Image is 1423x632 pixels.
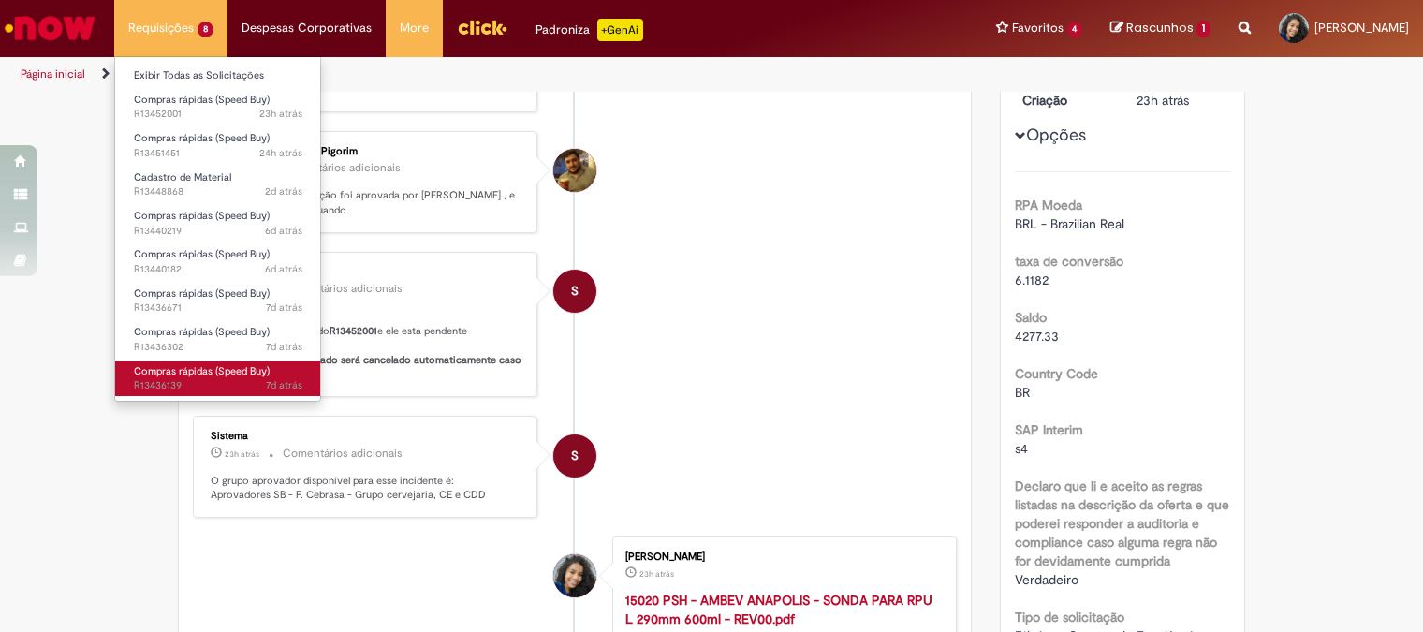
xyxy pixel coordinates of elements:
a: Aberto R13436671 : Compras rápidas (Speed Buy) [115,284,321,318]
a: Aberto R13436139 : Compras rápidas (Speed Buy) [115,361,321,396]
span: Compras rápidas (Speed Buy) [134,131,270,145]
small: Comentários adicionais [283,446,403,462]
span: R13451451 [134,146,302,161]
span: Favoritos [1012,19,1064,37]
span: s4 [1015,440,1028,457]
span: R13436302 [134,340,302,355]
span: Verdadeiro [1015,571,1078,588]
p: Olá! Recebemos seu chamado e ele esta pendente aprovação. [211,309,522,383]
b: Declaro que li e aceito as regras listadas na descrição da oferta e que poderei responder a audit... [1015,478,1229,569]
img: ServiceNow [2,9,98,47]
span: 6d atrás [265,262,302,276]
span: 23h atrás [259,107,302,121]
span: 4 [1067,22,1083,37]
span: R13436139 [134,378,302,393]
a: 15020 PSH - AMBEV ANAPOLIS - SONDA PARA RPU L 290mm 600ml - REV00.pdf [625,592,932,627]
small: Comentários adicionais [281,160,401,176]
div: Murilo Henrique Dias Paiva Pigorim [553,149,596,192]
time: 26/08/2025 14:56:46 [265,184,302,198]
time: 21/08/2025 13:32:31 [266,340,302,354]
b: R13452001 [330,324,377,338]
b: SAP Interim [1015,421,1083,438]
a: Aberto R13451451 : Compras rápidas (Speed Buy) [115,128,321,163]
span: R13448868 [134,184,302,199]
div: Sistema [211,431,522,442]
span: Compras rápidas (Speed Buy) [134,364,270,378]
p: O grupo aprovador disponível para esse incidente é: Aprovadores SB - F. Cebrasa - Grupo cervejari... [211,474,522,503]
p: +GenAi [597,19,643,41]
span: 6d atrás [265,224,302,238]
div: Thaynara Vitoria Santos [553,554,596,597]
span: Compras rápidas (Speed Buy) [134,93,270,107]
span: 23h atrás [639,568,674,580]
div: [PERSON_NAME] [625,551,937,563]
b: Lembrando que o chamado será cancelado automaticamente caso não seja aprovado. [211,353,524,382]
span: Cadastro de Material [134,170,231,184]
span: Despesas Corporativas [242,19,372,37]
a: Página inicial [21,66,85,81]
ul: Requisições [114,56,321,402]
span: 6.1182 [1015,272,1049,288]
span: 7d atrás [266,378,302,392]
span: Compras rápidas (Speed Buy) [134,247,270,261]
a: Aberto R13452001 : Compras rápidas (Speed Buy) [115,90,321,125]
span: 4277.33 [1015,328,1059,345]
span: 24h atrás [259,146,302,160]
span: Compras rápidas (Speed Buy) [134,287,270,301]
dt: Criação [1008,91,1123,110]
time: 22/08/2025 14:42:06 [265,224,302,238]
span: 23h atrás [225,448,259,460]
span: 23h atrás [1137,92,1189,109]
span: 1 [1196,21,1210,37]
span: R13436671 [134,301,302,316]
span: More [400,19,429,37]
time: 21/08/2025 12:49:06 [266,378,302,392]
span: Compras rápidas (Speed Buy) [134,325,270,339]
p: Prezado(a), Sua solicitação foi aprovada por [PERSON_NAME] , e em breve estaremos atuando. [211,188,522,217]
ul: Trilhas de página [14,57,934,92]
small: Comentários adicionais [283,281,403,297]
span: R13440182 [134,262,302,277]
span: 2d atrás [265,184,302,198]
div: System [553,270,596,313]
img: click_logo_yellow_360x200.png [457,13,507,41]
time: 27/08/2025 11:44:08 [259,107,302,121]
span: [PERSON_NAME] [1314,20,1409,36]
span: 8 [198,22,213,37]
span: S [571,269,579,314]
div: [PERSON_NAME] Paiva Pigorim [211,146,522,157]
span: 7d atrás [266,340,302,354]
time: 27/08/2025 11:44:15 [225,448,259,460]
a: Exibir Todas as Solicitações [115,66,321,86]
div: 27/08/2025 11:44:07 [1137,91,1224,110]
a: Aberto R13448868 : Cadastro de Material [115,168,321,202]
span: BR [1015,384,1030,401]
div: System [553,434,596,478]
div: Sistema [211,267,522,278]
span: Rascunhos [1126,19,1194,37]
span: 7d atrás [266,301,302,315]
a: Aberto R13440182 : Compras rápidas (Speed Buy) [115,244,321,279]
span: R13452001 [134,107,302,122]
b: Saldo [1015,309,1047,326]
div: Padroniza [535,19,643,41]
a: Aberto R13440219 : Compras rápidas (Speed Buy) [115,206,321,241]
b: Tipo de solicitação [1015,609,1124,625]
span: BRL - Brazilian Real [1015,215,1124,232]
time: 21/08/2025 14:40:46 [266,301,302,315]
span: R13440219 [134,224,302,239]
a: Rascunhos [1110,20,1210,37]
b: taxa de conversão [1015,253,1123,270]
time: 27/08/2025 10:25:38 [259,146,302,160]
a: Aberto R13436302 : Compras rápidas (Speed Buy) [115,322,321,357]
span: S [571,434,579,478]
b: Country Code [1015,365,1098,382]
time: 27/08/2025 11:44:07 [1137,92,1189,109]
span: Requisições [128,19,194,37]
b: RPA Moeda [1015,197,1082,213]
time: 22/08/2025 14:34:59 [265,262,302,276]
time: 27/08/2025 11:43:39 [639,568,674,580]
span: Compras rápidas (Speed Buy) [134,209,270,223]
